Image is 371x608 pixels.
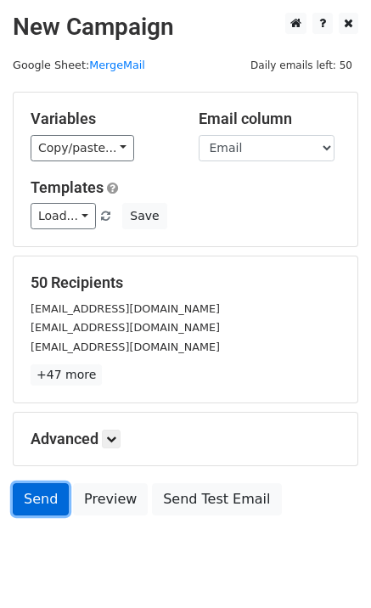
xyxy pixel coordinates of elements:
h5: Email column [199,110,341,128]
button: Save [122,203,166,229]
a: Load... [31,203,96,229]
a: Send Test Email [152,483,281,515]
a: Preview [73,483,148,515]
small: [EMAIL_ADDRESS][DOMAIN_NAME] [31,341,220,353]
h5: Variables [31,110,173,128]
small: Google Sheet: [13,59,145,71]
iframe: Chat Widget [286,526,371,608]
a: MergeMail [89,59,145,71]
h2: New Campaign [13,13,358,42]
h5: 50 Recipients [31,273,340,292]
small: [EMAIL_ADDRESS][DOMAIN_NAME] [31,321,220,334]
a: Templates [31,178,104,196]
a: Daily emails left: 50 [245,59,358,71]
a: Copy/paste... [31,135,134,161]
a: +47 more [31,364,102,386]
span: Daily emails left: 50 [245,56,358,75]
small: [EMAIL_ADDRESS][DOMAIN_NAME] [31,302,220,315]
h5: Advanced [31,430,340,448]
a: Send [13,483,69,515]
